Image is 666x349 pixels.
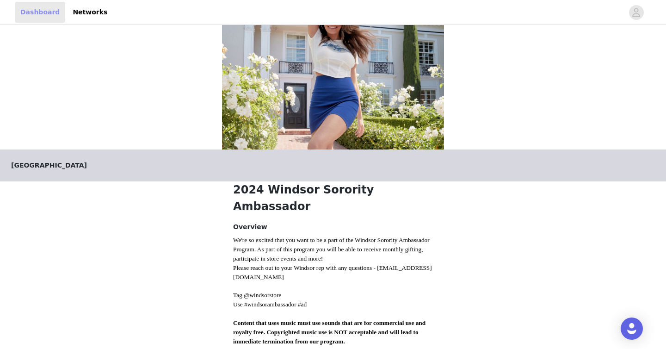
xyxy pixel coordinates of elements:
[67,2,113,23] a: Networks
[632,5,641,20] div: avatar
[11,161,87,170] span: [GEOGRAPHIC_DATA]
[233,264,432,280] span: Please reach out to your Windsor rep with any questions - [EMAIL_ADDRESS][DOMAIN_NAME]
[621,318,643,340] div: Open Intercom Messenger
[233,237,430,262] span: We're so excited that you want to be a part of the Windsor Sorority Ambassador Program. As part o...
[233,181,433,215] h1: 2024 Windsor Sorority Ambassador
[15,2,65,23] a: Dashboard
[233,292,281,299] span: Tag @windsorstore
[233,222,433,232] h4: Overview
[233,319,427,345] span: Content that uses music must use sounds that are for commercial use and royalty free. Copyrighted...
[233,301,307,308] span: Use #windsorambassador #ad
